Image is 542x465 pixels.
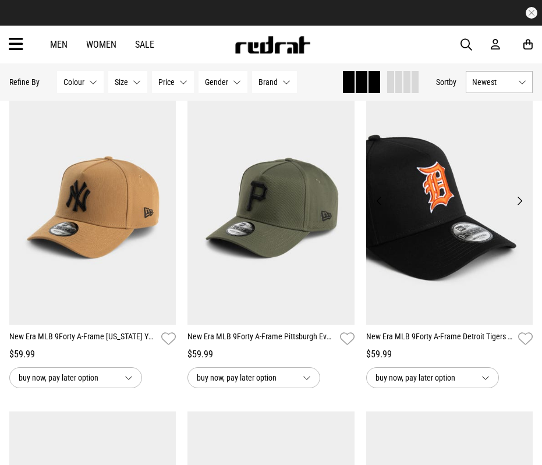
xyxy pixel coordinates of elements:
[187,367,320,388] button: buy now, pay later option
[9,367,142,388] button: buy now, pay later option
[366,91,533,325] img: New Era Mlb 9forty A-frame Detroit Tigers Evergreen Snapback Cap in Multi
[63,77,84,87] span: Colour
[115,77,128,87] span: Size
[366,367,499,388] button: buy now, pay later option
[9,77,40,87] p: Refine By
[187,331,335,347] a: New Era MLB 9Forty A-Frame Pittsburgh Evergreen Snapback Cap
[184,7,359,19] iframe: Customer reviews powered by Trustpilot
[57,71,104,93] button: Colour
[9,5,44,40] button: Open LiveChat chat widget
[375,371,472,385] span: buy now, pay later option
[234,36,311,54] img: Redrat logo
[50,39,68,50] a: Men
[197,371,293,385] span: buy now, pay later option
[372,194,387,208] button: Previous
[199,71,247,93] button: Gender
[466,71,533,93] button: Newest
[472,77,513,87] span: Newest
[9,91,176,325] img: New Era Mlb 9forty A-frame New York Yankees Evergreen Snapback Cap in Brown
[9,331,157,347] a: New Era MLB 9Forty A-Frame [US_STATE] Yankees Evergreen Snapback Cap
[366,347,533,361] div: $59.99
[436,75,456,89] button: Sortby
[205,77,228,87] span: Gender
[449,77,456,87] span: by
[9,347,176,361] div: $59.99
[86,39,116,50] a: Women
[187,347,354,361] div: $59.99
[187,91,355,325] img: New Era Mlb 9forty A-frame Pittsburgh Evergreen Snapback Cap in Green
[135,39,154,50] a: Sale
[158,77,175,87] span: Price
[108,71,147,93] button: Size
[366,331,513,347] a: New Era MLB 9Forty A-Frame Detroit Tigers Evergreen Snapback Cap
[252,71,297,93] button: Brand
[152,71,194,93] button: Price
[258,77,278,87] span: Brand
[512,194,527,208] button: Next
[19,371,115,385] span: buy now, pay later option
